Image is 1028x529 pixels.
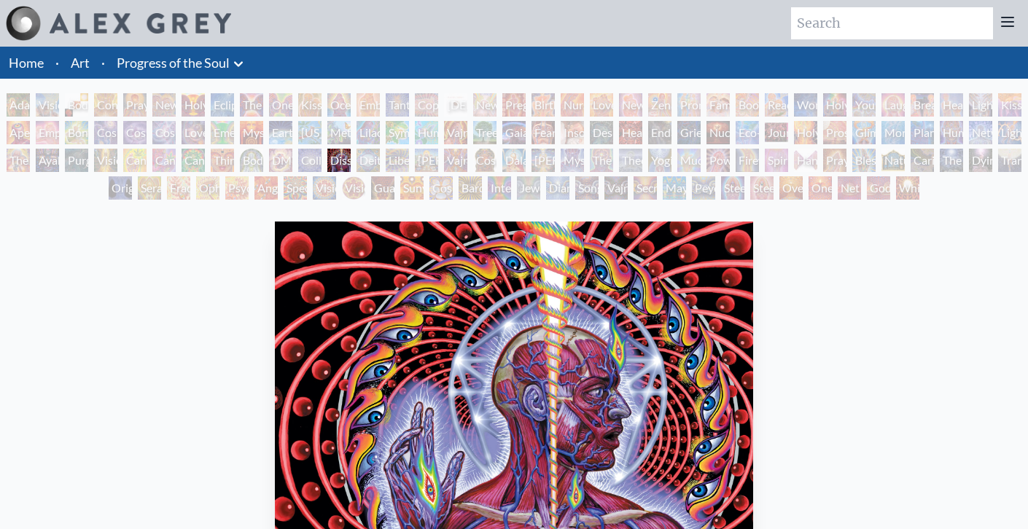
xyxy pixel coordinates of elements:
div: Guardian of Infinite Vision [371,176,394,200]
div: Oversoul [779,176,803,200]
div: Breathing [911,93,934,117]
div: Net of Being [838,176,861,200]
div: Visionary Origin of Language [36,93,59,117]
div: Mudra [677,149,701,172]
div: Gaia [502,121,526,144]
div: Theologue [619,149,642,172]
div: Peyote Being [692,176,715,200]
div: Young & Old [852,93,876,117]
div: Liberation Through Seeing [386,149,409,172]
div: Wonder [794,93,817,117]
div: Journey of the Wounded Healer [765,121,788,144]
div: The Shulgins and their Alchemical Angels [7,149,30,172]
div: Prostration [823,121,846,144]
div: Grieving [677,121,701,144]
div: [US_STATE] Song [298,121,322,144]
div: [PERSON_NAME] [415,149,438,172]
div: New Family [619,93,642,117]
div: Cannabacchus [182,149,205,172]
div: Vision [PERSON_NAME] [342,176,365,200]
div: Cosmic Elf [429,176,453,200]
div: Symbiosis: Gall Wasp & Oak Tree [386,121,409,144]
div: Sunyata [400,176,424,200]
div: White Light [896,176,919,200]
div: Dissectional Art for Tool's Lateralus CD [327,149,351,172]
div: Headache [619,121,642,144]
div: Third Eye Tears of Joy [211,149,234,172]
div: Caring [911,149,934,172]
div: Transfiguration [998,149,1021,172]
div: New Man New Woman [152,93,176,117]
div: Cannabis Mudra [123,149,147,172]
div: One [809,176,832,200]
div: Firewalking [736,149,759,172]
div: Newborn [473,93,497,117]
div: Body/Mind as a Vibratory Field of Energy [240,149,263,172]
li: · [50,47,65,79]
div: Emerald Grail [211,121,234,144]
div: Ayahuasca Visitation [36,149,59,172]
div: Steeplehead 1 [721,176,744,200]
div: Mysteriosa 2 [240,121,263,144]
div: Tantra [386,93,409,117]
a: Art [71,52,90,73]
div: Cannabis Sutra [152,149,176,172]
input: Search [791,7,993,39]
div: Laughing Man [881,93,905,117]
div: Fear [531,121,555,144]
div: Human Geometry [940,121,963,144]
div: Seraphic Transport Docking on the Third Eye [138,176,161,200]
div: Earth Energies [269,121,292,144]
div: Vajra Being [604,176,628,200]
div: Cosmic Artist [123,121,147,144]
div: Jewel Being [517,176,540,200]
div: Kissing [298,93,322,117]
div: Planetary Prayers [911,121,934,144]
div: Embracing [357,93,380,117]
div: Collective Vision [298,149,322,172]
div: Body, Mind, Spirit [65,93,88,117]
div: The Soul Finds It's Way [940,149,963,172]
div: One Taste [269,93,292,117]
div: Lilacs [357,121,380,144]
div: Pregnancy [502,93,526,117]
div: Nuclear Crucifixion [706,121,730,144]
div: Cosmic [DEMOGRAPHIC_DATA] [473,149,497,172]
div: Insomnia [561,121,584,144]
li: · [96,47,111,79]
div: Angel Skin [254,176,278,200]
div: Vajra Guru [444,149,467,172]
div: DMT - The Spirit Molecule [269,149,292,172]
div: Holy Grail [182,93,205,117]
div: Deities & Demons Drinking from the Milky Pool [357,149,380,172]
a: Progress of the Soul [117,52,230,73]
div: Fractal Eyes [167,176,190,200]
div: Contemplation [94,93,117,117]
div: Vision Tree [94,149,117,172]
div: Mayan Being [663,176,686,200]
div: Birth [531,93,555,117]
div: Eco-Atlas [736,121,759,144]
div: Original Face [109,176,132,200]
div: Praying [123,93,147,117]
div: Interbeing [488,176,511,200]
div: Blessing Hand [852,149,876,172]
div: Psychomicrograph of a Fractal Paisley Cherub Feather Tip [225,176,249,200]
div: Humming Bird [415,121,438,144]
div: Boo-boo [736,93,759,117]
div: Spirit Animates the Flesh [765,149,788,172]
div: Promise [677,93,701,117]
div: Bardo Being [459,176,482,200]
div: Copulating [415,93,438,117]
div: Despair [590,121,613,144]
div: Adam & Eve [7,93,30,117]
div: Reading [765,93,788,117]
div: Empowerment [36,121,59,144]
div: Ophanic Eyelash [196,176,219,200]
a: Home [9,55,44,71]
div: Tree & Person [473,121,497,144]
div: Bond [65,121,88,144]
div: Ocean of Love Bliss [327,93,351,117]
div: Purging [65,149,88,172]
div: Nature of Mind [881,149,905,172]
